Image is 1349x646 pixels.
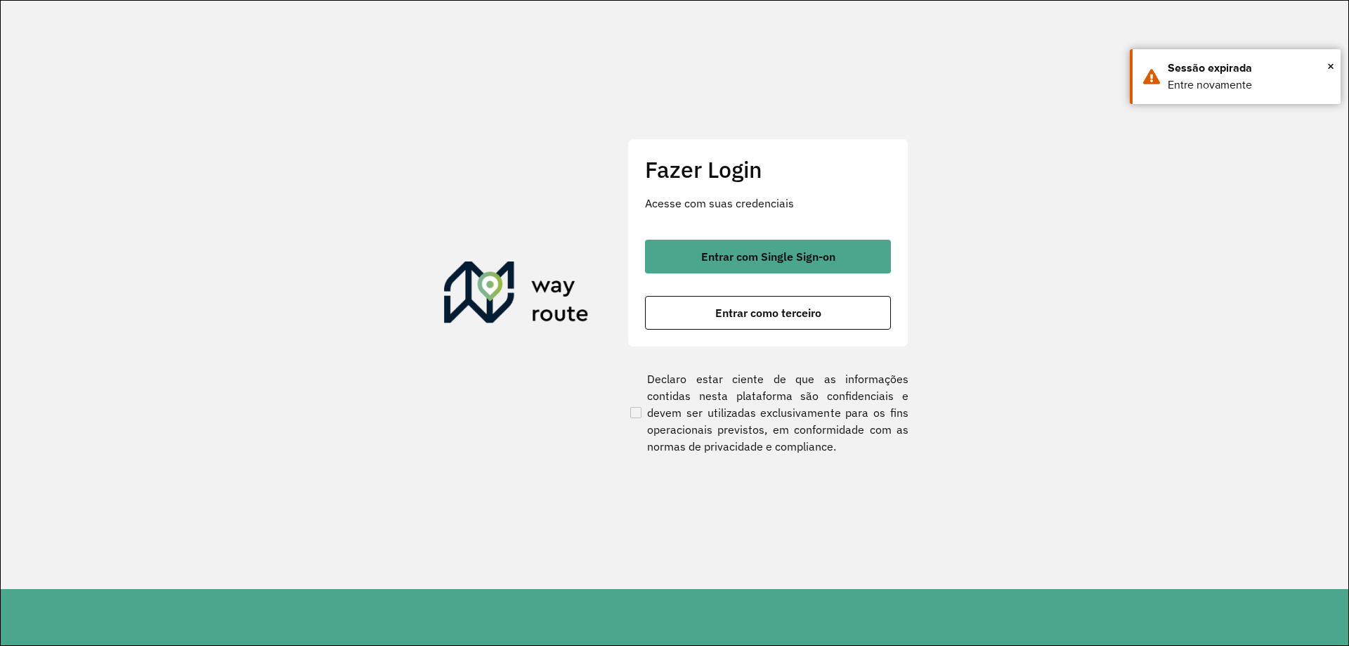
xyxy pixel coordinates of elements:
span: Entrar como terceiro [715,307,821,318]
div: Sessão expirada [1168,60,1330,77]
button: button [645,240,891,273]
img: Roteirizador AmbevTech [444,261,589,329]
p: Acesse com suas credenciais [645,195,891,212]
div: Entre novamente [1168,77,1330,93]
h2: Fazer Login [645,156,891,183]
button: Close [1327,56,1334,77]
span: Entrar com Single Sign-on [701,251,835,262]
label: Declaro estar ciente de que as informações contidas nesta plataforma são confidenciais e devem se... [627,370,908,455]
span: × [1327,56,1334,77]
button: button [645,296,891,330]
